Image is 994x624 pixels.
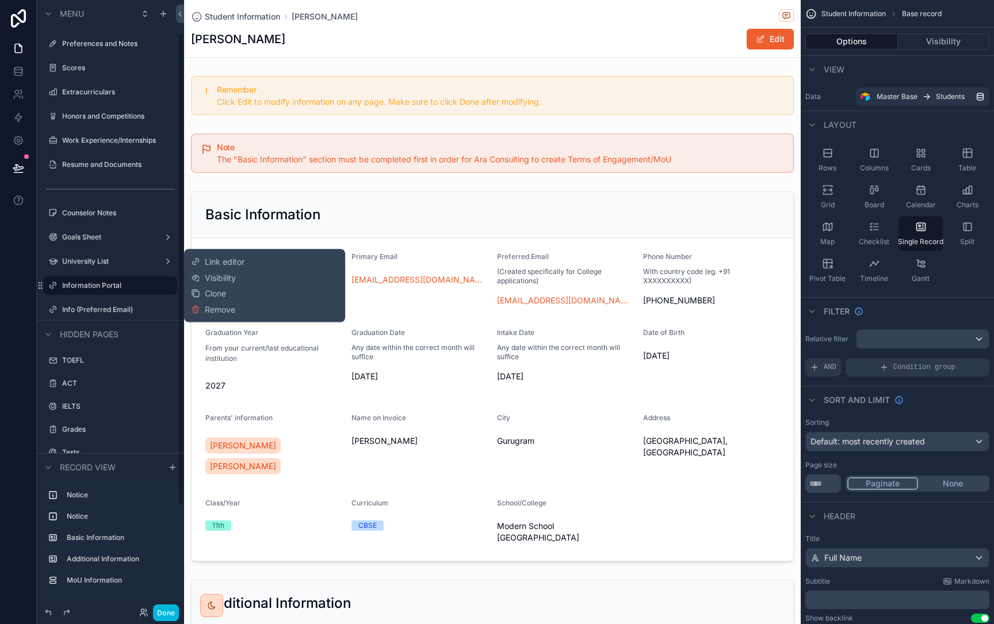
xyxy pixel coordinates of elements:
label: Preferences and Notes [62,39,170,48]
button: None [918,477,988,490]
label: Data [805,92,851,101]
button: Options [805,33,898,50]
span: Rows [819,163,836,173]
span: Grid [821,200,835,210]
span: View [824,64,844,75]
button: Split [945,216,989,251]
button: Full Name [805,548,989,568]
span: Visibility [205,272,236,284]
span: Markdown [954,577,989,586]
span: Student Information [205,11,280,22]
span: Gantt [912,274,930,283]
button: Edit [747,29,794,50]
span: Sort And Limit [824,394,890,406]
a: Master BaseStudents [856,87,989,106]
button: Single Record [899,216,943,251]
span: Single Record [898,237,943,246]
span: Pivot Table [809,274,846,283]
button: Gantt [899,253,943,288]
span: Map [820,237,835,246]
label: ACT [62,379,170,388]
label: Work Experience/Internships [62,136,170,145]
button: Visibility [898,33,990,50]
a: University List [62,257,154,266]
label: Title [805,534,989,543]
label: Grades [62,425,170,434]
span: Default: most recently created [811,436,925,446]
label: Notice [67,490,168,500]
span: Master Base [877,92,917,101]
label: Goals Sheet [62,233,154,242]
h1: [PERSON_NAME] [191,31,285,47]
button: Cards [899,143,943,177]
label: Extracurriculars [62,87,170,97]
label: Honors and Competitions [62,112,170,121]
label: Relative filter [805,334,851,344]
span: Remove [205,304,235,315]
div: scrollable content [805,591,989,609]
span: Columns [860,163,889,173]
button: Visibility [191,272,236,284]
span: AND [824,363,836,372]
span: Split [960,237,974,246]
button: Timeline [852,253,896,288]
label: Additional Information [67,554,168,564]
span: Student Information [821,9,886,18]
button: Grid [805,180,850,214]
span: Table [958,163,976,173]
label: Resume and Documents [62,160,170,169]
button: Remove [191,304,235,315]
span: Layout [824,119,857,131]
button: Done [153,604,179,621]
a: [PERSON_NAME] [292,11,358,22]
label: Information Portal [62,281,170,290]
label: Basic Information [67,533,168,542]
label: Info (Preferred Email) [62,305,170,314]
button: Columns [852,143,896,177]
button: Checklist [852,216,896,251]
label: Counselor Notes [62,208,170,218]
span: Calendar [906,200,936,210]
span: Hidden pages [60,329,118,340]
span: Board [865,200,884,210]
button: Table [945,143,989,177]
label: Subtitle [805,577,830,586]
span: Full Name [824,552,862,564]
label: MoU Information [67,576,168,585]
label: IELTS [62,402,170,411]
label: TOEFL [62,356,170,365]
button: Default: most recently created [805,432,989,451]
button: Clone [191,288,235,299]
span: Checklist [859,237,889,246]
span: Condition group [893,363,955,372]
button: Pivot Table [805,253,850,288]
span: Link editor [205,256,244,268]
span: Menu [60,8,84,20]
a: Student Information [191,11,280,22]
span: Record view [60,462,116,473]
label: Tests [62,448,170,457]
span: Filter [824,306,850,317]
button: Board [852,180,896,214]
button: Rows [805,143,850,177]
button: Calendar [899,180,943,214]
img: Airtable Logo [861,92,870,101]
button: Paginate [847,477,918,490]
button: Link editor [191,256,244,268]
div: scrollable content [37,481,184,601]
span: Clone [205,288,226,299]
span: Charts [957,200,978,210]
span: Base record [902,9,942,18]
